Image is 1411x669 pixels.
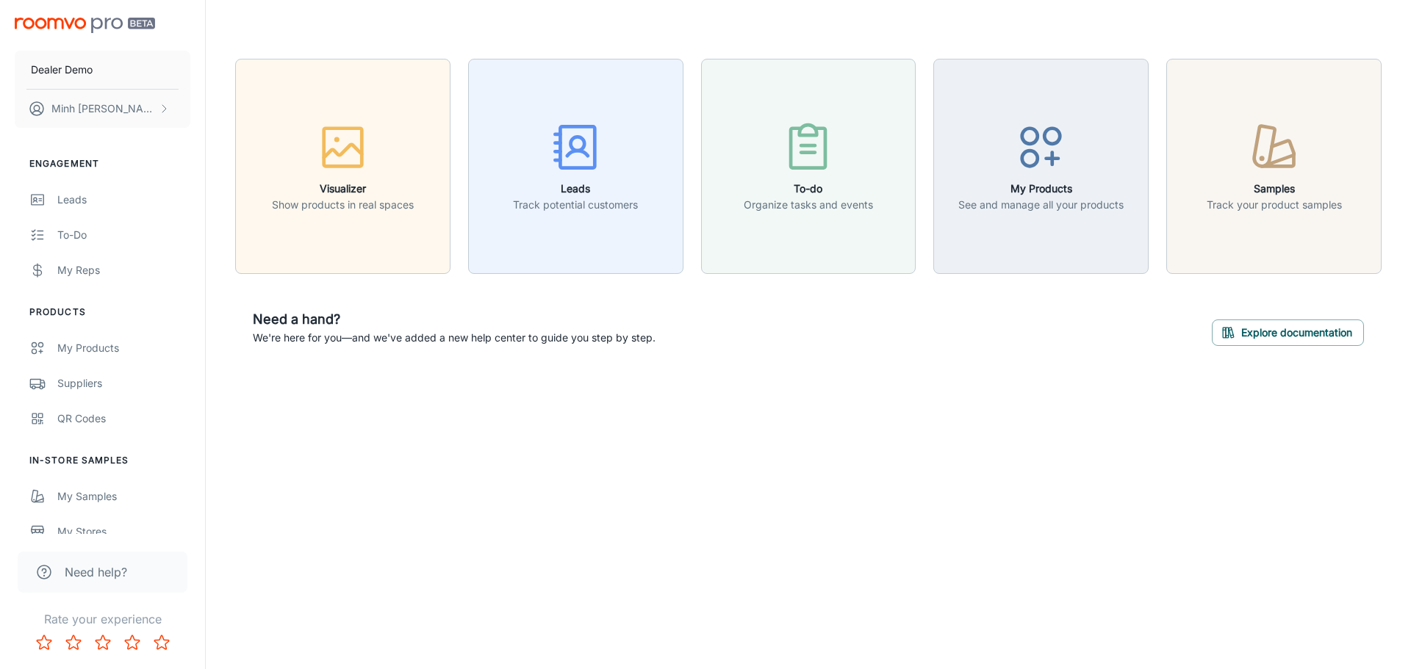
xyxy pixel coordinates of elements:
div: Leads [57,192,190,208]
button: To-doOrganize tasks and events [701,59,916,274]
h6: To-do [744,181,873,197]
p: Track potential customers [513,197,638,213]
p: Minh [PERSON_NAME] [51,101,155,117]
a: SamplesTrack your product samples [1166,158,1382,173]
h6: My Products [958,181,1124,197]
div: My Products [57,340,190,356]
button: SamplesTrack your product samples [1166,59,1382,274]
img: Roomvo PRO Beta [15,18,155,33]
a: To-doOrganize tasks and events [701,158,916,173]
button: Explore documentation [1212,319,1364,346]
div: QR Codes [57,411,190,427]
p: Dealer Demo [31,62,93,78]
div: To-do [57,227,190,243]
p: See and manage all your products [958,197,1124,213]
a: My ProductsSee and manage all your products [933,158,1149,173]
h6: Need a hand? [253,309,656,330]
button: LeadsTrack potential customers [468,59,683,274]
p: Organize tasks and events [744,197,873,213]
h6: Visualizer [272,181,414,197]
button: Dealer Demo [15,51,190,89]
div: My Reps [57,262,190,278]
button: VisualizerShow products in real spaces [235,59,450,274]
h6: Samples [1207,181,1342,197]
a: Explore documentation [1212,324,1364,339]
button: My ProductsSee and manage all your products [933,59,1149,274]
button: Minh [PERSON_NAME] [15,90,190,128]
p: Show products in real spaces [272,197,414,213]
p: We're here for you—and we've added a new help center to guide you step by step. [253,330,656,346]
a: LeadsTrack potential customers [468,158,683,173]
p: Track your product samples [1207,197,1342,213]
div: Suppliers [57,375,190,391]
h6: Leads [513,181,638,197]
